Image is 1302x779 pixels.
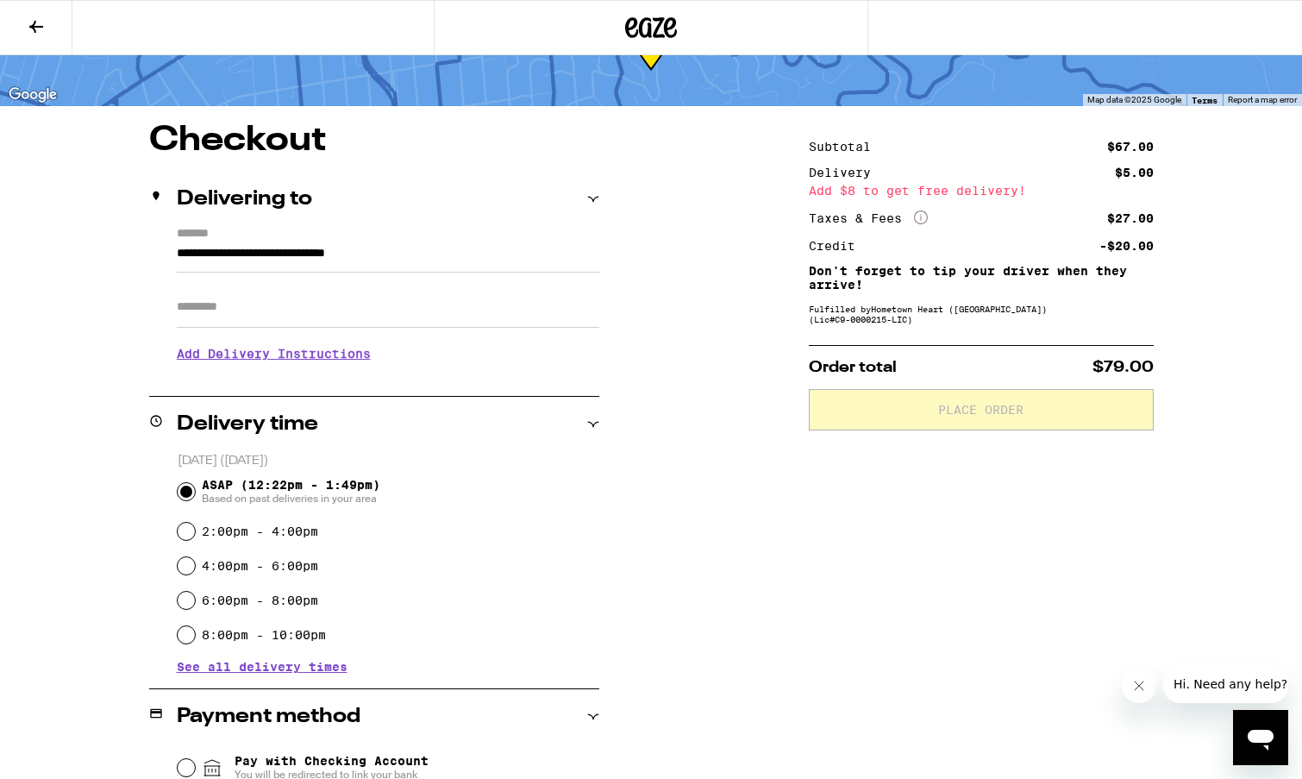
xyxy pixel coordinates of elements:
h2: Payment method [177,707,360,727]
h1: Checkout [149,123,599,158]
div: $67.00 [1107,141,1154,153]
a: Report a map error [1228,95,1297,104]
a: Terms [1192,95,1217,105]
span: Based on past deliveries in your area [202,492,380,506]
div: $27.00 [1107,212,1154,224]
span: $79.00 [1092,360,1154,375]
div: -$20.00 [1099,240,1154,252]
span: Map data ©2025 Google [1087,95,1181,104]
span: Order total [809,360,897,375]
iframe: Message from company [1163,665,1288,703]
span: Place Order [938,404,1023,416]
button: See all delivery times [177,661,347,673]
div: Fulfilled by Hometown Heart ([GEOGRAPHIC_DATA]) (Lic# C9-0000215-LIC ) [809,304,1154,324]
label: 6:00pm - 8:00pm [202,594,318,607]
div: Subtotal [809,141,883,153]
iframe: Button to launch messaging window [1233,710,1288,765]
label: 8:00pm - 10:00pm [202,628,326,642]
label: 2:00pm - 4:00pm [202,525,318,538]
h3: Add Delivery Instructions [177,334,599,374]
label: 4:00pm - 6:00pm [202,559,318,573]
div: $5.00 [1115,166,1154,179]
h2: Delivery time [177,414,318,435]
a: Open this area in Google Maps (opens a new window) [4,84,61,106]
span: ASAP (12:22pm - 1:49pm) [202,478,380,506]
div: Credit [809,240,867,252]
div: Add $8 to get free delivery! [809,185,1154,197]
div: Taxes & Fees [809,210,928,226]
button: Place Order [809,389,1154,430]
h2: Delivering to [177,189,312,210]
div: Delivery [809,166,883,179]
img: Google [4,84,61,106]
p: Don't forget to tip your driver when they arrive! [809,264,1154,292]
p: [DATE] ([DATE]) [178,453,599,469]
iframe: Close message [1122,669,1156,703]
p: We'll contact you at [PHONE_NUMBER] when we arrive [177,374,599,387]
